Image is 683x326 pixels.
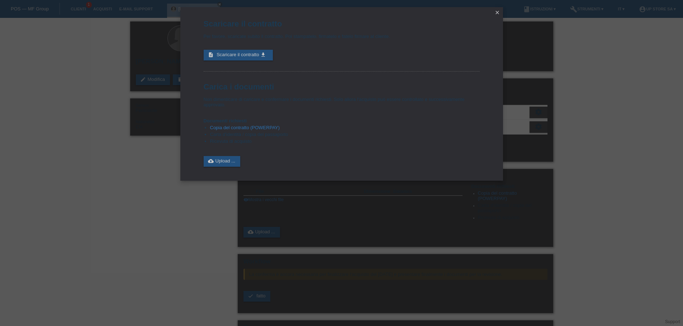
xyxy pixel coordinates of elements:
[204,19,480,28] h1: Scaricare il contratto
[204,50,273,60] a: description Scaricare il contratto get_app
[494,10,500,15] i: close
[210,138,480,145] li: Ricevuta di acquisto
[204,156,241,167] a: cloud_uploadUpload ...
[204,34,480,39] p: Per favore, scaricate subito il contratto. Poi stampatelo, firmatelo e fatelo firmare al cliente.
[210,132,480,138] li: Carta d'identità / copia del passaporto
[204,82,480,91] h1: Carica i documenti
[493,9,502,17] a: close
[210,125,280,130] a: Copia del contratto (POWERPAY)
[204,118,480,123] h4: Documenti richiesti
[260,52,266,58] i: get_app
[208,52,214,58] i: description
[204,97,480,107] p: Non dimenticare di caricare e confermare i documenti richiesti. Solo allora l'acquisto può essere...
[217,52,259,57] span: Scaricare il contratto
[208,158,214,164] i: cloud_upload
